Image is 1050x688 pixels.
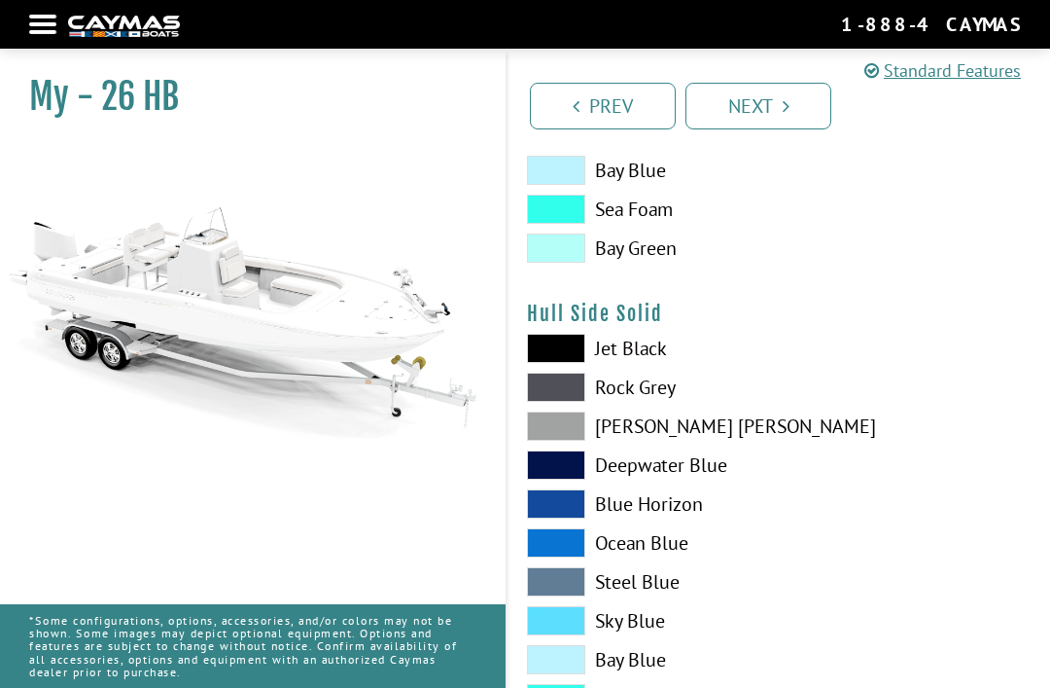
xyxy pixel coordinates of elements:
ul: Pagination [525,80,1050,129]
label: [PERSON_NAME] [PERSON_NAME] [527,412,759,441]
label: Deepwater Blue [527,451,759,480]
label: Steel Blue [527,567,759,597]
label: Bay Green [527,234,759,263]
label: Blue Horizon [527,489,759,519]
a: Prev [530,83,676,129]
a: Next [685,83,831,129]
label: Ocean Blue [527,528,759,558]
a: Standard Features [864,57,1021,84]
img: white-logo-c9c8dbefe5ff5ceceb0f0178aa75bf4bb51f6bca0971e226c86eb53dfe498488.png [68,16,180,36]
h1: My - 26 HB [29,75,457,119]
label: Rock Grey [527,373,759,402]
label: Jet Black [527,334,759,363]
h4: Hull Side Solid [527,302,1031,326]
label: Bay Blue [527,645,759,674]
label: Sea Foam [527,195,759,224]
p: *Some configurations, options, accessories, and/or colors may not be shown. Some images may depic... [29,604,476,688]
label: Bay Blue [527,156,759,185]
label: Sky Blue [527,606,759,635]
div: 1-888-4CAYMAS [841,12,1021,37]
